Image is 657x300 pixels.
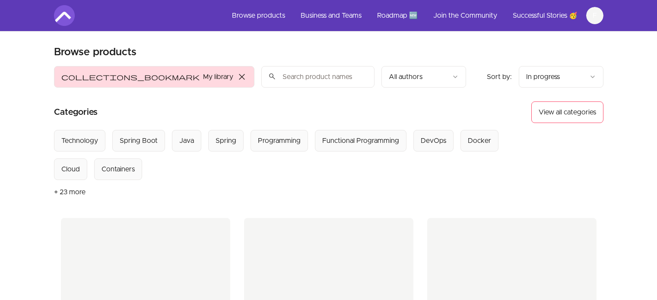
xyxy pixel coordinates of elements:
[322,136,399,146] div: Functional Programming
[120,136,158,146] div: Spring Boot
[586,7,603,24] button: F
[531,101,603,123] button: View all categories
[61,136,98,146] div: Technology
[54,45,136,59] h1: Browse products
[468,136,491,146] div: Docker
[216,136,236,146] div: Spring
[54,101,98,123] h2: Categories
[261,66,375,88] input: Search product names
[506,5,584,26] a: Successful Stories 🥳
[54,180,86,204] button: + 23 more
[225,5,292,26] a: Browse products
[237,72,247,82] span: close
[225,5,603,26] nav: Main
[487,73,512,80] span: Sort by:
[61,164,80,174] div: Cloud
[294,5,368,26] a: Business and Teams
[258,136,301,146] div: Programming
[381,66,466,88] button: Filter by author
[519,66,603,88] button: Product sort options
[102,164,135,174] div: Containers
[268,70,276,82] span: search
[54,66,254,88] button: Filter by My library
[421,136,446,146] div: DevOps
[61,72,200,82] span: collections_bookmark
[370,5,425,26] a: Roadmap 🆕
[426,5,504,26] a: Join the Community
[179,136,194,146] div: Java
[54,5,75,26] img: Amigoscode logo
